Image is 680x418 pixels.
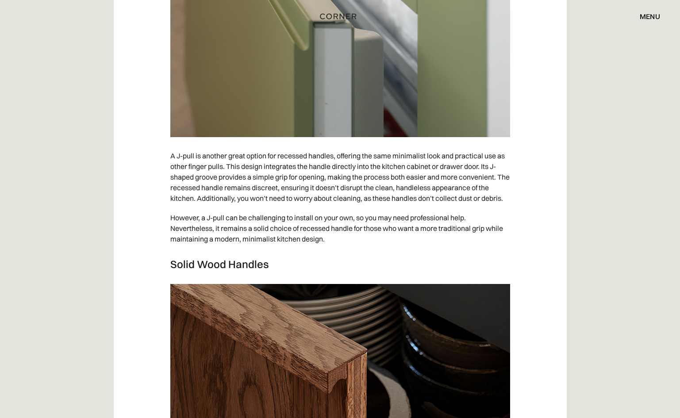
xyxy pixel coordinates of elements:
[170,146,510,208] p: A J-pull is another great option for recessed handles, offering the same minimalist look and prac...
[170,208,510,249] p: However, a J-pull can be challenging to install on your own, so you may need professional help. N...
[170,257,510,271] h3: Solid Wood Handles
[640,13,660,20] div: menu
[631,9,660,24] div: menu
[309,11,372,22] a: home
